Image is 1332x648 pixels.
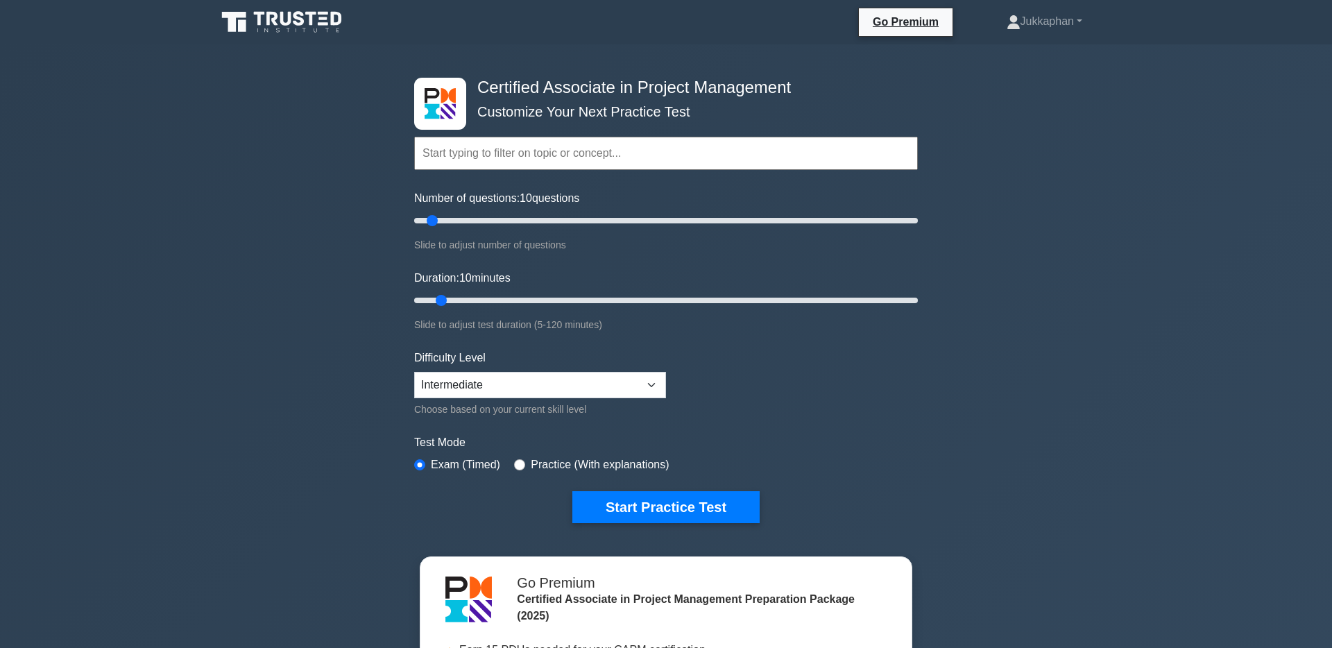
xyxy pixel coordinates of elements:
div: Slide to adjust number of questions [414,237,918,253]
div: Slide to adjust test duration (5-120 minutes) [414,316,918,333]
label: Test Mode [414,434,918,451]
input: Start typing to filter on topic or concept... [414,137,918,170]
label: Difficulty Level [414,350,486,366]
h4: Certified Associate in Project Management [472,78,850,98]
span: 10 [520,192,532,204]
label: Number of questions: questions [414,190,579,207]
div: Choose based on your current skill level [414,401,666,418]
a: Jukkaphan [973,8,1116,35]
label: Exam (Timed) [431,457,500,473]
span: 10 [459,272,472,284]
label: Duration: minutes [414,270,511,287]
button: Start Practice Test [572,491,760,523]
label: Practice (With explanations) [531,457,669,473]
a: Go Premium [864,13,947,31]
